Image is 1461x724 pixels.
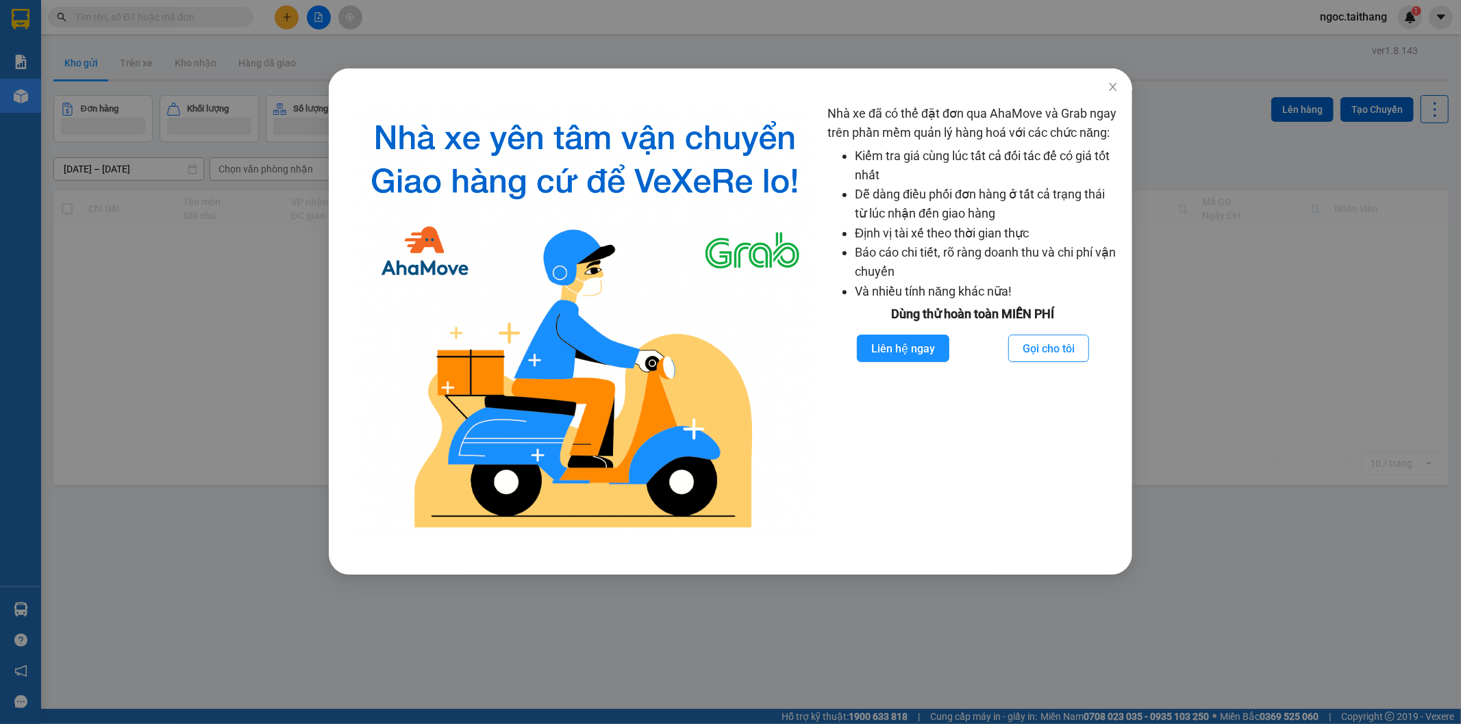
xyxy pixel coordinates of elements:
span: Liên hệ ngay [871,340,935,357]
button: Gọi cho tôi [1008,335,1089,362]
li: Báo cáo chi tiết, rõ ràng doanh thu và chi phí vận chuyển [855,243,1119,282]
button: Close [1094,68,1132,107]
img: logo [353,104,816,541]
li: Và nhiều tính năng khác nữa! [855,282,1119,301]
li: Dễ dàng điều phối đơn hàng ở tất cả trạng thái từ lúc nhận đến giao hàng [855,185,1119,224]
li: Định vị tài xế theo thời gian thực [855,224,1119,243]
li: Kiểm tra giá cùng lúc tất cả đối tác để có giá tốt nhất [855,146,1119,185]
div: Dùng thử hoàn toàn MIỄN PHÍ [827,305,1119,324]
div: Nhà xe đã có thể đặt đơn qua AhaMove và Grab ngay trên phần mềm quản lý hàng hoá với các chức năng: [827,104,1119,541]
button: Liên hệ ngay [857,335,949,362]
span: close [1108,81,1119,92]
span: Gọi cho tôi [1023,340,1075,357]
